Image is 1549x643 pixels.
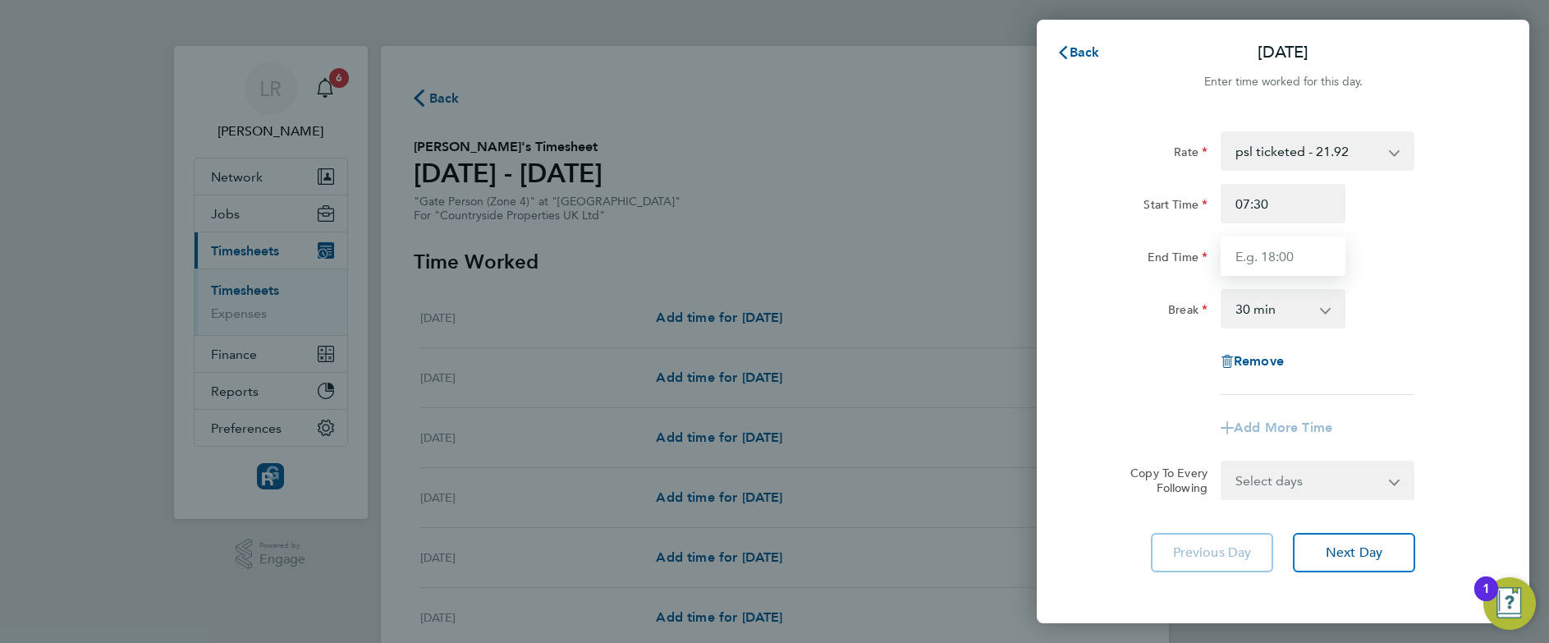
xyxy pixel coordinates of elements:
[1221,355,1284,368] button: Remove
[1258,41,1308,64] p: [DATE]
[1143,197,1208,217] label: Start Time
[1168,302,1208,322] label: Break
[1070,44,1100,60] span: Back
[1234,353,1284,369] span: Remove
[1174,145,1208,164] label: Rate
[1221,237,1345,276] input: E.g. 18:00
[1483,577,1536,630] button: Open Resource Center, 1 new notification
[1326,544,1382,561] span: Next Day
[1037,72,1529,92] div: Enter time worked for this day.
[1483,589,1490,610] div: 1
[1040,36,1116,69] button: Back
[1148,250,1208,269] label: End Time
[1221,184,1345,223] input: E.g. 08:00
[1293,533,1415,572] button: Next Day
[1117,466,1208,495] label: Copy To Every Following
